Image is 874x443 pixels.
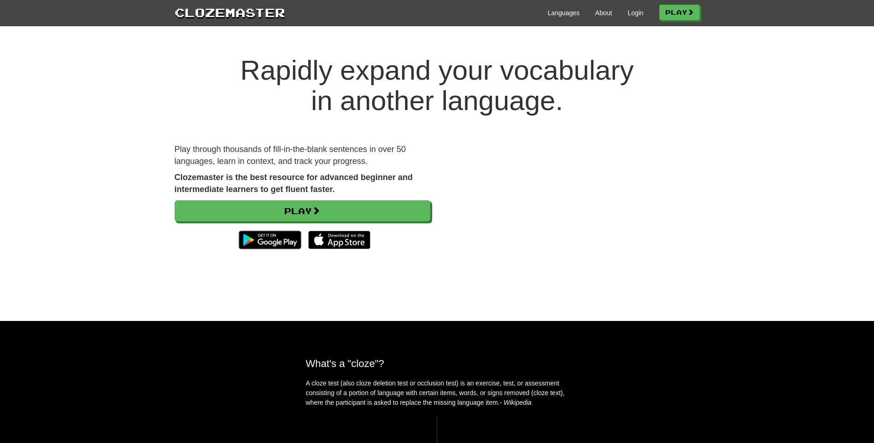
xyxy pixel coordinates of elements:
img: Download_on_the_App_Store_Badge_US-UK_135x40-25178aeef6eb6b83b96f5f2d004eda3bffbb37122de64afbaef7... [308,231,370,249]
a: Clozemaster [175,4,285,21]
a: Languages [548,8,580,17]
em: - Wikipedia [500,399,532,406]
a: Play [175,200,430,221]
a: About [595,8,612,17]
p: Play through thousands of fill-in-the-blank sentences in over 50 languages, learn in context, and... [175,144,430,167]
h2: What's a "cloze"? [306,358,569,369]
a: Play [659,5,700,20]
img: Get it on Google Play [234,226,305,254]
a: Login [628,8,643,17]
p: A cloze test (also cloze deletion test or occlusion test) is an exercise, test, or assessment con... [306,379,569,408]
strong: Clozemaster is the best resource for advanced beginner and intermediate learners to get fluent fa... [175,173,413,194]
